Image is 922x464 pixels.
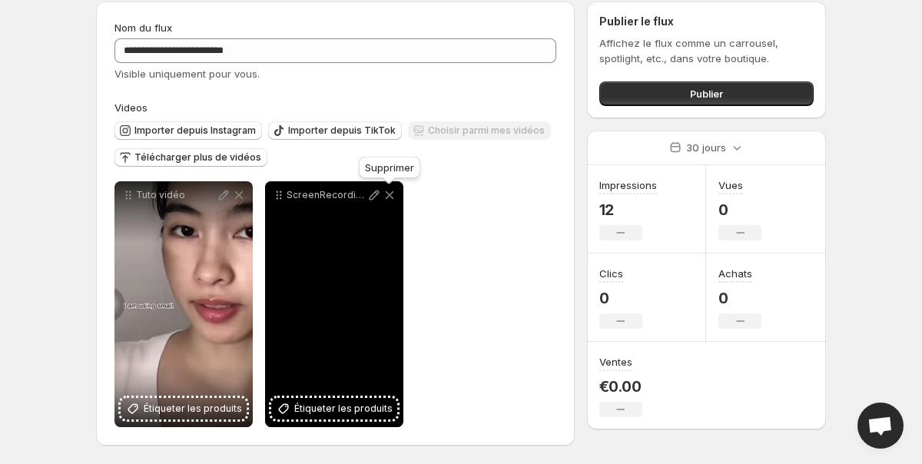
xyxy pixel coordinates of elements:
[294,401,393,416] span: Étiqueter les produits
[690,86,723,101] span: Publier
[114,121,262,140] button: Importer depuis Instagram
[114,181,253,427] div: Tuto vidéoÉtiqueter les produits
[134,124,256,137] span: Importer depuis Instagram
[718,201,761,219] p: 0
[599,354,632,370] h3: Ventes
[144,401,242,416] span: Étiqueter les produits
[599,377,642,396] p: €0.00
[686,140,726,155] p: 30 jours
[114,22,172,34] span: Nom du flux
[121,398,247,419] button: Étiqueter les produits
[265,181,403,427] div: ScreenRecording_[DATE] 16-33-17_1Étiqueter les produits
[287,189,366,201] p: ScreenRecording_[DATE] 16-33-17_1
[599,177,657,193] h3: Impressions
[599,266,623,281] h3: Clics
[134,151,261,164] span: Télécharger plus de vidéos
[114,148,267,167] button: Télécharger plus de vidéos
[271,398,397,419] button: Étiqueter les produits
[114,68,260,80] span: Visible uniquement pour vous.
[599,289,642,307] p: 0
[599,35,814,66] p: Affichez le flux comme un carrousel, spotlight, etc., dans votre boutique.
[857,403,904,449] div: Open chat
[136,189,216,201] p: Tuto vidéo
[599,81,814,106] button: Publier
[599,14,814,29] h2: Publier le flux
[599,201,657,219] p: 12
[288,124,396,137] span: Importer depuis TikTok
[718,266,752,281] h3: Achats
[268,121,402,140] button: Importer depuis TikTok
[718,177,743,193] h3: Vues
[114,101,148,114] span: Videos
[718,289,761,307] p: 0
